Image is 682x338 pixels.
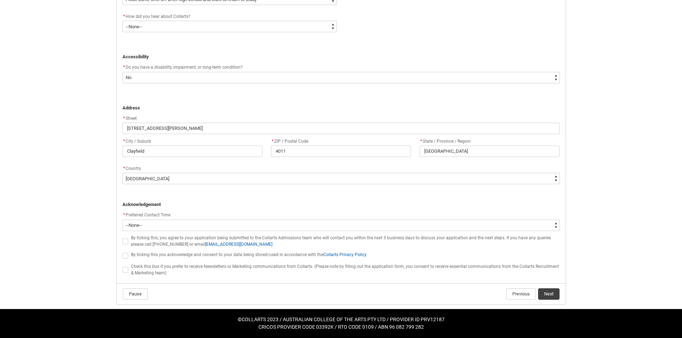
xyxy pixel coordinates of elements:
span: ZIP / Postal Code [271,139,308,144]
span: City / Suburb [122,139,151,144]
span: Check this box if you prefer to receive Newsletters or Marketing communications from Collarts. (P... [131,264,559,275]
strong: Accessibility [122,54,149,59]
button: Previous [506,288,536,300]
abbr: required [123,116,125,121]
button: Next [538,288,560,300]
span: Do you have a disability, impairment, or long-term condition? [126,65,243,70]
span: Street [122,116,137,121]
abbr: required [123,166,125,171]
span: Preferred Contact Time [126,212,170,217]
abbr: required [420,139,422,144]
abbr: required [123,14,125,19]
strong: Acknowledgement [122,202,161,207]
abbr: required [123,212,125,217]
abbr: required [123,65,125,70]
span: By ticking this you acknowledge and consent to your data being stored/used in accordance with the [131,252,367,257]
a: Collarts Privacy Policy [323,252,367,257]
span: How did you hear about Collarts? [126,14,190,19]
a: [EMAIL_ADDRESS][DOMAIN_NAME] [205,242,272,247]
span: By ticking this, you agree to your application being submitted to the Collarts Admissions team wh... [131,235,551,247]
button: Pause [123,288,148,300]
abbr: required [123,139,125,144]
span: State / Province / Region [420,139,471,144]
abbr: required [272,139,274,144]
span: Country [126,166,141,171]
strong: Address [122,105,140,111]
